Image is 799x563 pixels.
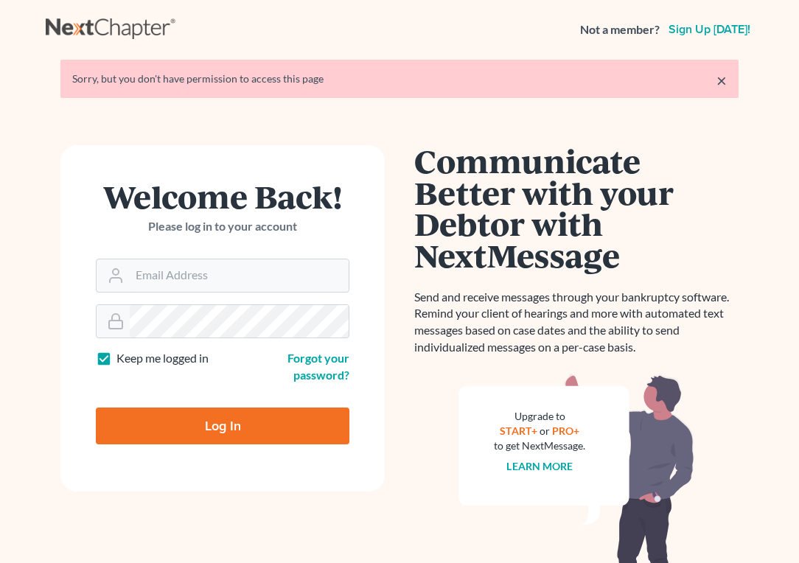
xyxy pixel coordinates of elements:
a: Learn more [507,460,573,472]
a: Sign up [DATE]! [666,24,753,35]
div: Upgrade to [494,409,585,424]
strong: Not a member? [580,21,660,38]
a: PRO+ [552,424,579,437]
a: Forgot your password? [287,351,349,382]
a: START+ [500,424,537,437]
input: Email Address [130,259,349,292]
label: Keep me logged in [116,350,209,367]
div: to get NextMessage. [494,438,585,453]
a: × [716,71,727,89]
p: Please log in to your account [96,218,349,235]
div: Sorry, but you don't have permission to access this page [72,71,727,86]
h1: Communicate Better with your Debtor with NextMessage [414,145,739,271]
h1: Welcome Back! [96,181,349,212]
span: or [540,424,550,437]
input: Log In [96,408,349,444]
p: Send and receive messages through your bankruptcy software. Remind your client of hearings and mo... [414,289,739,356]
